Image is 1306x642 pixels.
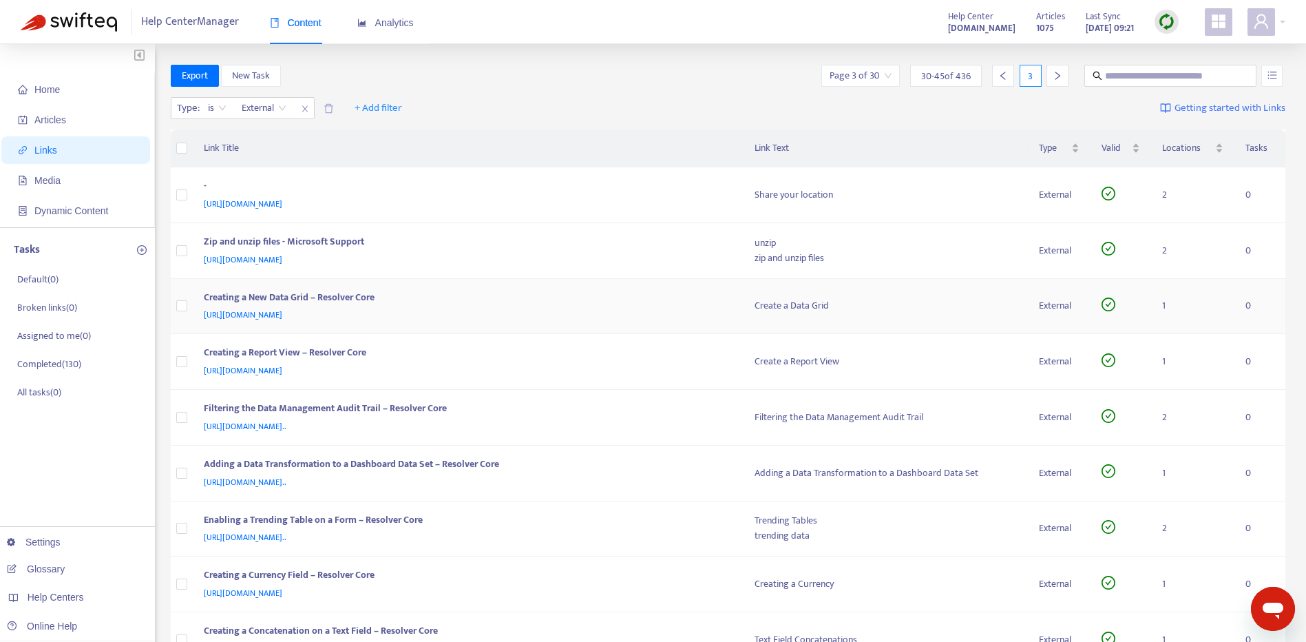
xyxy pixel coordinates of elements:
div: External [1039,243,1079,258]
div: Creating a Report View – Resolver Core [204,345,728,363]
iframe: Button to launch messaging window [1251,587,1295,631]
span: [URL][DOMAIN_NAME] [204,308,282,322]
strong: [DOMAIN_NAME] [948,21,1015,36]
span: link [18,145,28,155]
button: unordered-list [1261,65,1283,87]
span: area-chart [357,18,367,28]
div: External [1039,354,1079,369]
div: zip and unzip files [755,251,1017,266]
span: New Task [232,68,270,83]
span: file-image [18,176,28,185]
span: Type [1039,141,1068,156]
span: Articles [34,114,66,125]
div: 3 [1020,65,1042,87]
span: + Add filter [355,100,402,116]
span: 30 - 45 of 436 [921,69,971,83]
strong: [DATE] 09:21 [1086,21,1134,36]
span: account-book [18,115,28,125]
a: [DOMAIN_NAME] [948,20,1015,36]
div: Creating a Currency [755,577,1017,592]
div: Create a Data Grid [755,298,1017,313]
div: External [1039,577,1079,592]
button: + Add filter [344,97,412,119]
img: sync.dc5367851b00ba804db3.png [1158,13,1175,30]
span: Dynamic Content [34,205,108,216]
span: [URL][DOMAIN_NAME] [204,253,282,267]
span: left [998,71,1008,81]
th: Link Text [744,130,1028,167]
td: 1 [1151,279,1234,335]
div: External [1039,187,1079,203]
img: image-link [1160,103,1171,114]
td: 0 [1234,279,1285,335]
span: [URL][DOMAIN_NAME] [204,586,282,600]
span: Last Sync [1086,9,1121,24]
div: Zip and unzip files - Microsoft Support [204,234,728,252]
span: Valid [1102,141,1129,156]
div: Adding a Data Transformation to a Dashboard Data Set – Resolver Core [204,457,728,475]
span: Media [34,175,61,186]
div: Creating a Currency Field – Resolver Core [204,568,728,586]
td: 1 [1151,446,1234,501]
div: - [204,178,728,196]
div: Creating a New Data Grid – Resolver Core [204,290,728,308]
td: 1 [1151,557,1234,612]
span: Locations [1162,141,1212,156]
div: Filtering the Data Management Audit Trail [755,410,1017,425]
span: Type : [171,98,202,118]
div: Adding a Data Transformation to a Dashboard Data Set [755,466,1017,481]
span: user [1253,13,1270,30]
a: Glossary [7,563,65,574]
p: Assigned to me ( 0 ) [17,329,91,343]
div: Filtering the Data Management Audit Trail – Resolver Core [204,401,728,419]
a: Getting started with Links [1160,97,1285,119]
span: right [1053,71,1062,81]
span: External [242,98,286,118]
div: Creating a Concatenation on a Text Field – Resolver Core [204,623,728,641]
span: Articles [1036,9,1065,24]
div: External [1039,410,1079,425]
div: Create a Report View [755,354,1017,369]
span: plus-circle [137,245,147,255]
span: Links [34,145,57,156]
span: Content [270,17,322,28]
button: New Task [221,65,281,87]
span: container [18,206,28,216]
span: check-circle [1102,464,1115,478]
div: External [1039,521,1079,536]
th: Type [1028,130,1091,167]
td: 2 [1151,390,1234,446]
span: Home [34,84,60,95]
td: 0 [1234,557,1285,612]
span: [URL][DOMAIN_NAME].. [204,420,286,433]
button: Export [171,65,219,87]
div: Enabling a Trending Table on a Form – Resolver Core [204,512,728,530]
p: Completed ( 130 ) [17,357,81,371]
td: 2 [1151,501,1234,557]
td: 2 [1151,167,1234,223]
span: Getting started with Links [1175,101,1285,116]
td: 0 [1234,446,1285,501]
td: 0 [1234,223,1285,279]
p: All tasks ( 0 ) [17,385,61,400]
img: Swifteq [21,12,117,32]
span: close [296,101,314,117]
th: Link Title [193,130,744,167]
span: is [208,98,227,118]
p: Broken links ( 0 ) [17,300,77,315]
span: Export [182,68,208,83]
div: trending data [755,528,1017,543]
div: External [1039,298,1079,313]
span: check-circle [1102,576,1115,590]
span: appstore [1210,13,1227,30]
span: Analytics [357,17,414,28]
span: check-circle [1102,298,1115,311]
span: unordered-list [1267,70,1277,80]
span: check-circle [1102,520,1115,534]
span: delete [324,103,334,114]
span: Help Centers [28,592,84,603]
span: [URL][DOMAIN_NAME] [204,197,282,211]
div: Share your location [755,187,1017,203]
td: 0 [1234,167,1285,223]
span: search [1093,71,1102,81]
